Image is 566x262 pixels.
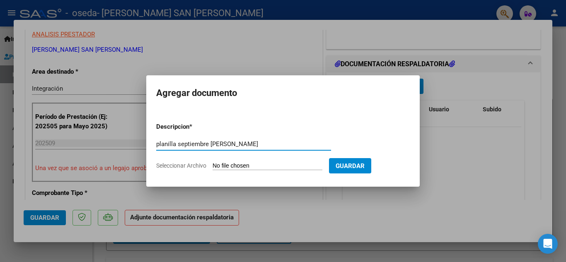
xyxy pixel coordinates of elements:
[156,122,232,132] p: Descripcion
[156,85,410,101] h2: Agregar documento
[538,234,558,254] div: Open Intercom Messenger
[336,162,365,170] span: Guardar
[156,162,206,169] span: Seleccionar Archivo
[329,158,371,173] button: Guardar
